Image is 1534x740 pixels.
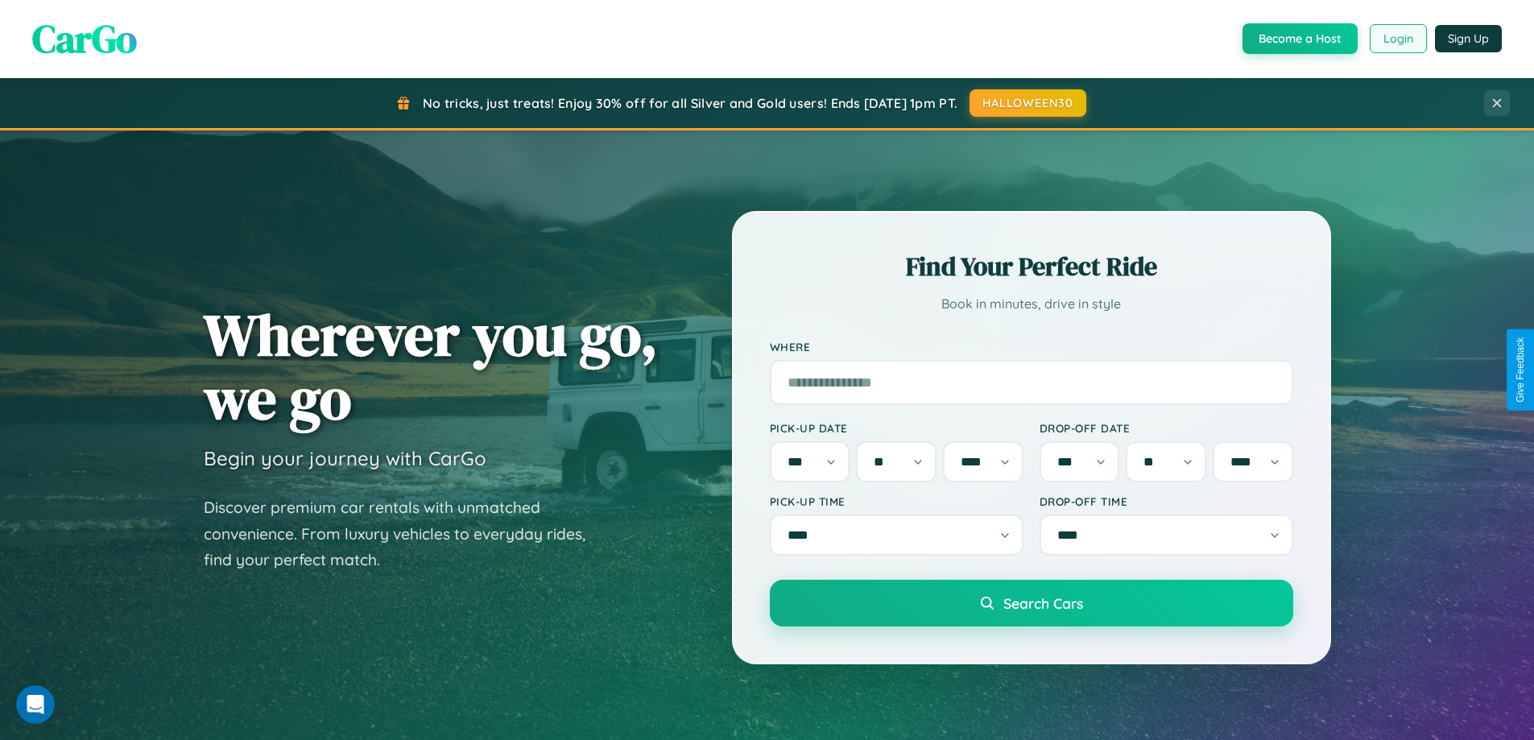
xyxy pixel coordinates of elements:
[770,421,1023,435] label: Pick-up Date
[204,494,606,573] p: Discover premium car rentals with unmatched convenience. From luxury vehicles to everyday rides, ...
[32,12,137,65] span: CarGo
[423,95,957,111] span: No tricks, just treats! Enjoy 30% off for all Silver and Gold users! Ends [DATE] 1pm PT.
[204,303,658,430] h1: Wherever you go, we go
[770,292,1293,316] p: Book in minutes, drive in style
[1435,25,1502,52] button: Sign Up
[970,89,1086,117] button: HALLOWEEN30
[1370,24,1427,53] button: Login
[1040,494,1293,508] label: Drop-off Time
[770,494,1023,508] label: Pick-up Time
[1515,337,1526,403] div: Give Feedback
[204,446,486,470] h3: Begin your journey with CarGo
[16,685,55,724] iframe: Intercom live chat
[770,340,1293,353] label: Where
[770,580,1293,626] button: Search Cars
[1242,23,1358,54] button: Become a Host
[770,249,1293,284] h2: Find Your Perfect Ride
[1003,594,1083,612] span: Search Cars
[1040,421,1293,435] label: Drop-off Date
